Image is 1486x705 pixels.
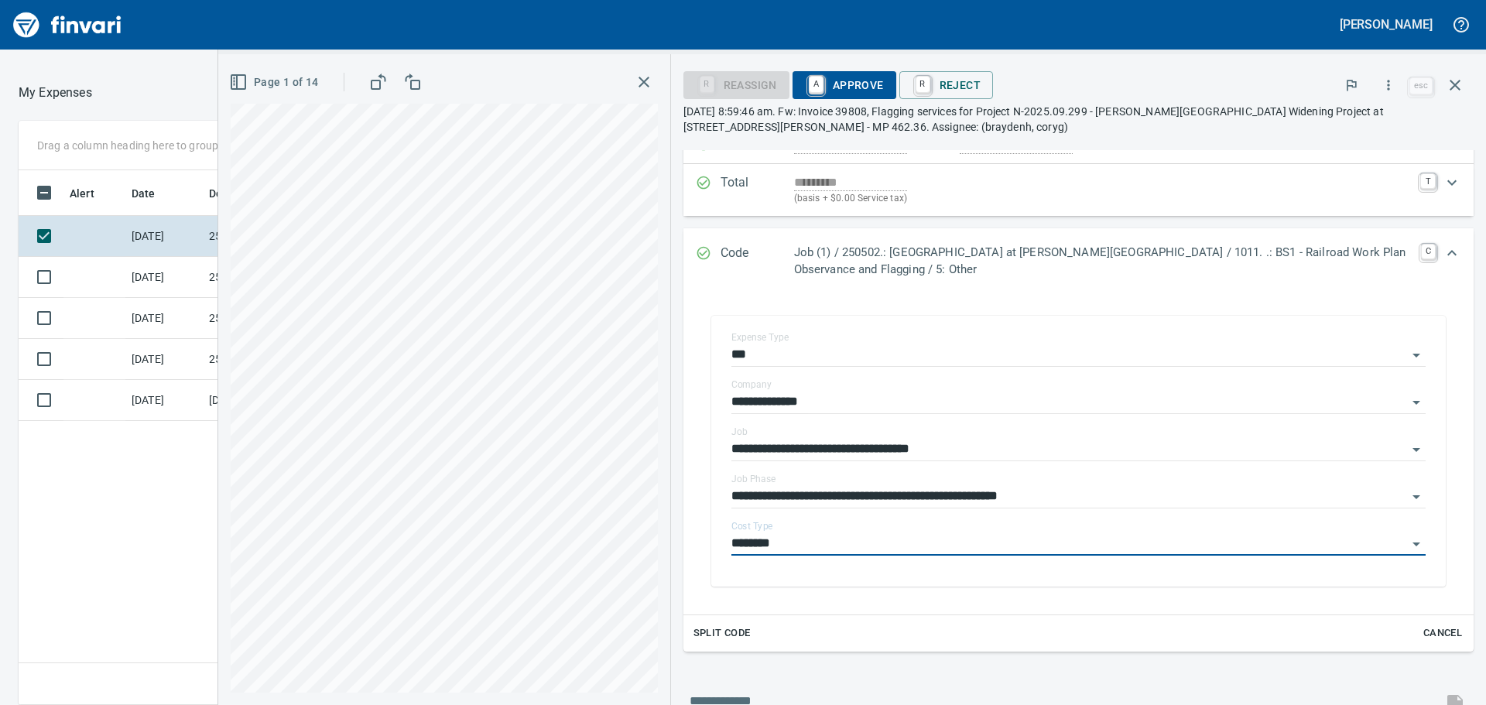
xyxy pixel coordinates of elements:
span: Description [209,184,287,203]
a: C [1421,244,1436,259]
label: Job [731,427,748,436]
div: Reassign [683,77,789,91]
td: 250502 [203,298,342,339]
button: Open [1406,486,1427,508]
nav: breadcrumb [19,84,92,102]
button: [PERSON_NAME] [1336,12,1436,36]
span: Description [209,184,267,203]
label: Expense Type [731,333,789,342]
p: Code [721,244,794,279]
label: Company [731,380,772,389]
span: Page 1 of 14 [232,73,319,92]
h5: [PERSON_NAME] [1340,16,1433,33]
td: [DATE] [125,216,203,257]
div: Expand [683,164,1474,216]
span: Cancel [1422,625,1464,642]
button: Flag [1334,68,1368,102]
div: Expand [683,294,1474,652]
button: AApprove [793,71,896,99]
td: [DATE] [125,339,203,380]
a: A [809,76,823,93]
p: Job (1) / 250502.: [GEOGRAPHIC_DATA] at [PERSON_NAME][GEOGRAPHIC_DATA] / 1011. .: BS1 - Railroad ... [794,244,1412,279]
button: Split Code [690,621,755,645]
td: 250502 [203,257,342,298]
p: [DATE] 8:59:46 am. Fw: Invoice 39808, Flagging services for Project N-2025.09.299 - [PERSON_NAME]... [683,104,1474,135]
a: T [1420,173,1436,189]
td: 250502 [203,339,342,380]
td: 250502 [203,216,342,257]
button: More [1371,68,1406,102]
button: Cancel [1418,621,1467,645]
p: Total [721,173,794,207]
span: Split Code [693,625,751,642]
label: Cost Type [731,522,773,531]
label: Job Phase [731,474,776,484]
p: (basis + $0.00 Service tax) [794,191,1411,207]
p: Drag a column heading here to group the table [37,138,264,153]
button: Open [1406,533,1427,555]
span: Reject [912,72,981,98]
img: Finvari [9,6,125,43]
button: Open [1406,344,1427,366]
span: Alert [70,184,115,203]
span: Date [132,184,156,203]
div: Expand [683,228,1474,294]
span: Close invoice [1406,67,1474,104]
p: My Expenses [19,84,92,102]
button: Open [1406,392,1427,413]
td: [DATE] [125,380,203,421]
a: esc [1409,77,1433,94]
td: [DATE] [125,257,203,298]
span: Alert [70,184,94,203]
span: Date [132,184,176,203]
td: [DATE] Invoice 401445699 from Xylem Dewatering Solutions Inc (1-11136) [203,380,342,421]
span: Approve [805,72,884,98]
button: RReject [899,71,993,99]
td: [DATE] [125,298,203,339]
button: Page 1 of 14 [226,68,325,97]
a: R [916,76,930,93]
button: Open [1406,439,1427,460]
